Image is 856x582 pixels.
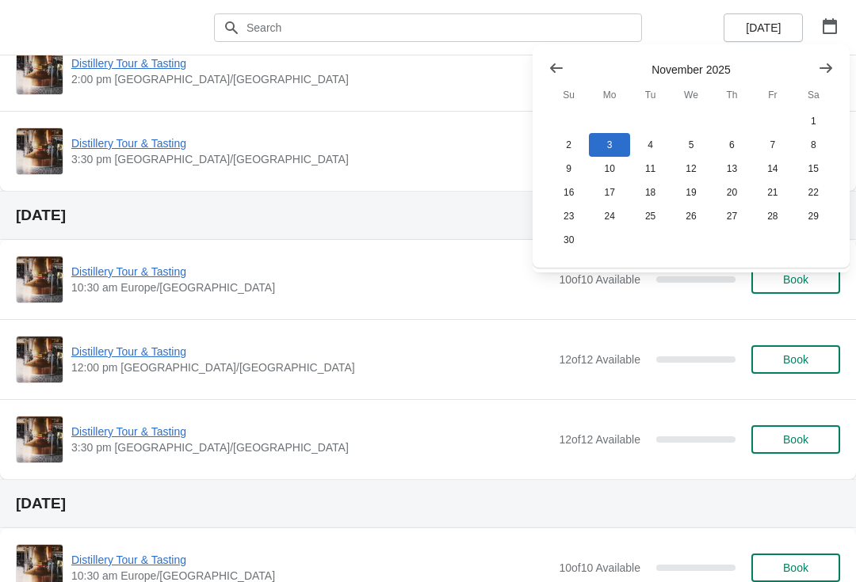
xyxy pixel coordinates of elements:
button: Friday November 28 2025 [752,204,793,228]
button: Friday November 7 2025 [752,133,793,157]
button: Show previous month, October 2025 [542,54,571,82]
h2: [DATE] [16,496,840,512]
th: Sunday [548,81,589,109]
span: 10:30 am Europe/[GEOGRAPHIC_DATA] [71,280,551,295]
button: Book [751,553,840,582]
span: Distillery Tour & Tasting [71,424,551,439]
img: Distillery Tour & Tasting | | 3:30 pm Europe/London [17,128,63,174]
button: Monday November 3 2025 [589,133,629,157]
span: Book [783,561,808,574]
button: Saturday November 1 2025 [793,109,834,133]
button: Book [751,425,840,454]
span: Distillery Tour & Tasting [71,344,551,359]
th: Saturday [793,81,834,109]
button: Sunday November 16 2025 [548,181,589,204]
button: Saturday November 29 2025 [793,204,834,228]
span: 12 of 12 Available [559,353,640,366]
button: Monday November 17 2025 [589,181,629,204]
img: Distillery Tour & Tasting | | 2:00 pm Europe/London [17,48,63,94]
button: Wednesday November 5 2025 [671,133,711,157]
th: Monday [589,81,629,109]
button: Book [751,345,840,374]
button: Monday November 24 2025 [589,204,629,228]
span: Book [783,433,808,446]
span: Distillery Tour & Tasting [71,55,551,71]
span: 3:30 pm [GEOGRAPHIC_DATA]/[GEOGRAPHIC_DATA] [71,151,551,167]
button: Show next month, December 2025 [812,54,840,82]
th: Tuesday [630,81,671,109]
span: Distillery Tour & Tasting [71,552,551,568]
th: Wednesday [671,81,711,109]
button: Friday November 14 2025 [752,157,793,181]
span: Distillery Tour & Tasting [71,264,551,280]
img: Distillery Tour & Tasting | | 12:00 pm Europe/London [17,337,63,382]
button: Wednesday November 19 2025 [671,181,711,204]
button: Sunday November 23 2025 [548,204,589,228]
button: [DATE] [724,13,803,42]
button: Thursday November 13 2025 [712,157,752,181]
th: Friday [752,81,793,109]
button: Thursday November 27 2025 [712,204,752,228]
button: Thursday November 6 2025 [712,133,752,157]
span: 12 of 12 Available [559,433,640,446]
h2: [DATE] [16,207,840,223]
span: Distillery Tour & Tasting [71,135,551,151]
button: Sunday November 30 2025 [548,228,589,252]
button: Wednesday November 26 2025 [671,204,711,228]
button: Wednesday November 12 2025 [671,157,711,181]
th: Thursday [712,81,752,109]
button: Sunday November 9 2025 [548,157,589,181]
button: Tuesday November 11 2025 [630,157,671,181]
button: Tuesday November 25 2025 [630,204,671,228]
button: Saturday November 22 2025 [793,181,834,204]
button: Saturday November 15 2025 [793,157,834,181]
button: Monday November 10 2025 [589,157,629,181]
span: 10 of 10 Available [559,561,640,574]
button: Friday November 21 2025 [752,181,793,204]
button: Tuesday November 4 2025 [630,133,671,157]
span: [DATE] [746,21,781,34]
span: Book [783,353,808,366]
input: Search [246,13,642,42]
span: 2:00 pm [GEOGRAPHIC_DATA]/[GEOGRAPHIC_DATA] [71,71,551,87]
img: Distillery Tour & Tasting | | 10:30 am Europe/London [17,257,63,302]
button: Tuesday November 18 2025 [630,181,671,204]
button: Thursday November 20 2025 [712,181,752,204]
span: 3:30 pm [GEOGRAPHIC_DATA]/[GEOGRAPHIC_DATA] [71,439,551,455]
img: Distillery Tour & Tasting | | 3:30 pm Europe/London [17,417,63,462]
span: 12:00 pm [GEOGRAPHIC_DATA]/[GEOGRAPHIC_DATA] [71,359,551,375]
button: Sunday November 2 2025 [548,133,589,157]
button: Saturday November 8 2025 [793,133,834,157]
